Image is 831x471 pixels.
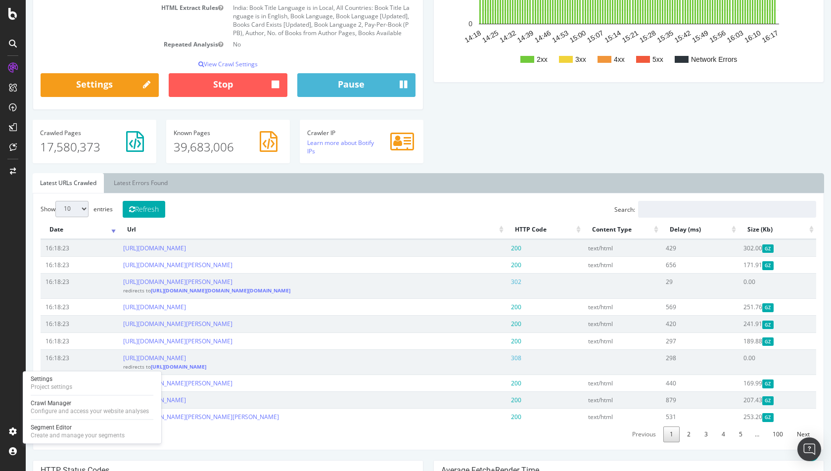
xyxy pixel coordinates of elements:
div: Project settings [31,383,72,391]
td: 16:18:23 [15,375,92,391]
a: Segment EditorCreate and manage your segments [27,423,157,440]
td: 16:18:23 [15,298,92,315]
td: 29 [635,273,713,298]
td: 241.91 [713,315,790,332]
p: 39,683,006 [148,139,257,155]
span: 200 [485,320,496,328]
th: Date: activate to sort column ascending [15,220,92,239]
a: [URL][DOMAIN_NAME][PERSON_NAME] [97,261,207,269]
a: [URL][DOMAIN_NAME][DOMAIN_NAME][DOMAIN_NAME] [125,287,265,294]
text: 14:32 [472,29,492,44]
label: Show entries [15,201,87,217]
span: 200 [485,396,496,404]
span: Gzipped Content [737,303,748,312]
span: Gzipped Content [737,244,748,253]
span: … [723,430,739,438]
text: 15:00 [543,29,562,44]
div: Crawl Manager [31,399,149,407]
a: Previous [600,426,637,442]
text: 15:56 [683,29,702,44]
td: 656 [635,256,713,273]
label: Search: [589,201,790,218]
span: Gzipped Content [737,413,748,422]
span: Gzipped Content [737,261,748,270]
text: 5xx [627,55,638,63]
span: 200 [485,413,496,421]
td: 420 [635,315,713,332]
td: 429 [635,239,713,256]
a: [URL][DOMAIN_NAME][PERSON_NAME] [97,379,207,387]
td: text/html [557,332,635,349]
th: Delay (ms): activate to sort column ascending [635,220,713,239]
div: Segment Editor [31,424,125,431]
span: 200 [485,303,496,311]
text: 16:10 [717,29,737,44]
a: [URL][DOMAIN_NAME] [97,396,160,404]
td: 169.99 [713,375,790,391]
a: 1 [638,426,654,442]
td: 16:18:23 [15,332,92,349]
p: View Crawl Settings [15,60,390,68]
input: Search: [612,201,790,218]
text: 15:49 [665,29,684,44]
div: Configure and access your website analyses [31,407,149,415]
td: 297 [635,332,713,349]
text: 2xx [511,55,522,63]
text: Network Errors [665,55,711,63]
td: 171.91 [713,256,790,273]
span: 302 [485,278,496,286]
a: Next [765,426,790,442]
a: 100 [740,426,764,442]
div: Open Intercom Messenger [797,437,821,461]
td: 251.76 [713,298,790,315]
td: text/html [557,315,635,332]
span: Gzipped Content [737,396,748,405]
small: redirects to [97,287,265,294]
text: 16:03 [700,29,719,44]
text: 15:35 [630,29,649,44]
span: Gzipped Content [737,337,748,346]
text: 4xx [588,55,599,63]
a: Latest Errors Found [81,173,149,193]
p: 17,580,373 [14,139,123,155]
th: Size (Kb): activate to sort column ascending [713,220,790,239]
small: redirects to [97,363,181,370]
td: 569 [635,298,713,315]
td: text/html [557,375,635,391]
a: [URL][DOMAIN_NAME] [97,244,160,252]
span: Gzipped Content [737,379,748,388]
a: [URL][DOMAIN_NAME][PERSON_NAME] [97,320,207,328]
td: 879 [635,391,713,408]
a: 5 [707,426,723,442]
select: Showentries [30,201,63,217]
td: text/html [557,256,635,273]
h4: Crawler IP [281,130,390,136]
td: text/html [557,298,635,315]
td: text/html [557,391,635,408]
th: Content Type: activate to sort column ascending [557,220,635,239]
td: 16:18:23 [15,315,92,332]
text: 15:07 [560,29,579,44]
td: HTML Extract Rules [15,2,202,39]
a: [URL][DOMAIN_NAME] [97,354,160,362]
th: HTTP Code: activate to sort column ascending [480,220,558,239]
a: 2 [655,426,671,442]
a: [URL][DOMAIN_NAME][PERSON_NAME][PERSON_NAME] [97,413,253,421]
td: No [202,39,390,50]
text: 14:53 [525,29,544,44]
a: SettingsProject settings [27,374,157,392]
td: 16:18:22 [15,408,92,425]
text: 14:25 [455,29,474,44]
td: text/html [557,408,635,425]
a: Settings [15,73,133,97]
text: 14:39 [490,29,509,44]
a: Latest URLs Crawled [7,173,78,193]
a: [URL][DOMAIN_NAME] [97,303,160,311]
td: 16:18:23 [15,273,92,298]
td: 16:18:23 [15,239,92,256]
text: 15:14 [577,29,597,44]
div: Settings [31,375,72,383]
text: 14:18 [438,29,457,44]
span: 200 [485,337,496,345]
td: 189.88 [713,332,790,349]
